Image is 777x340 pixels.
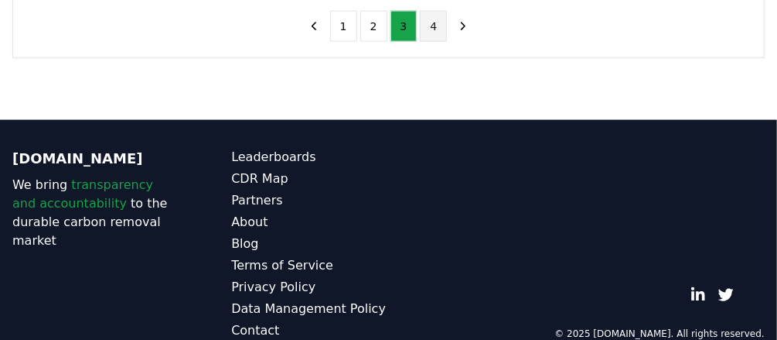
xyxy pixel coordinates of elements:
[231,191,388,210] a: Partners
[554,328,765,340] p: © 2025 [DOMAIN_NAME]. All rights reserved.
[12,177,153,211] span: transparency and accountability
[330,11,357,42] button: 1
[231,256,388,275] a: Terms of Service
[231,300,388,318] a: Data Management Policy
[231,235,388,253] a: Blog
[231,278,388,297] a: Privacy Policy
[390,11,417,42] button: 3
[12,176,169,250] p: We bring to the durable carbon removal market
[231,148,388,167] a: Leaderboards
[12,148,169,170] p: [DOMAIN_NAME]
[690,287,706,303] a: LinkedIn
[301,11,327,42] button: previous page
[450,11,476,42] button: next page
[420,11,447,42] button: 4
[718,287,734,303] a: Twitter
[360,11,387,42] button: 2
[231,321,388,340] a: Contact
[231,213,388,232] a: About
[231,170,388,188] a: CDR Map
